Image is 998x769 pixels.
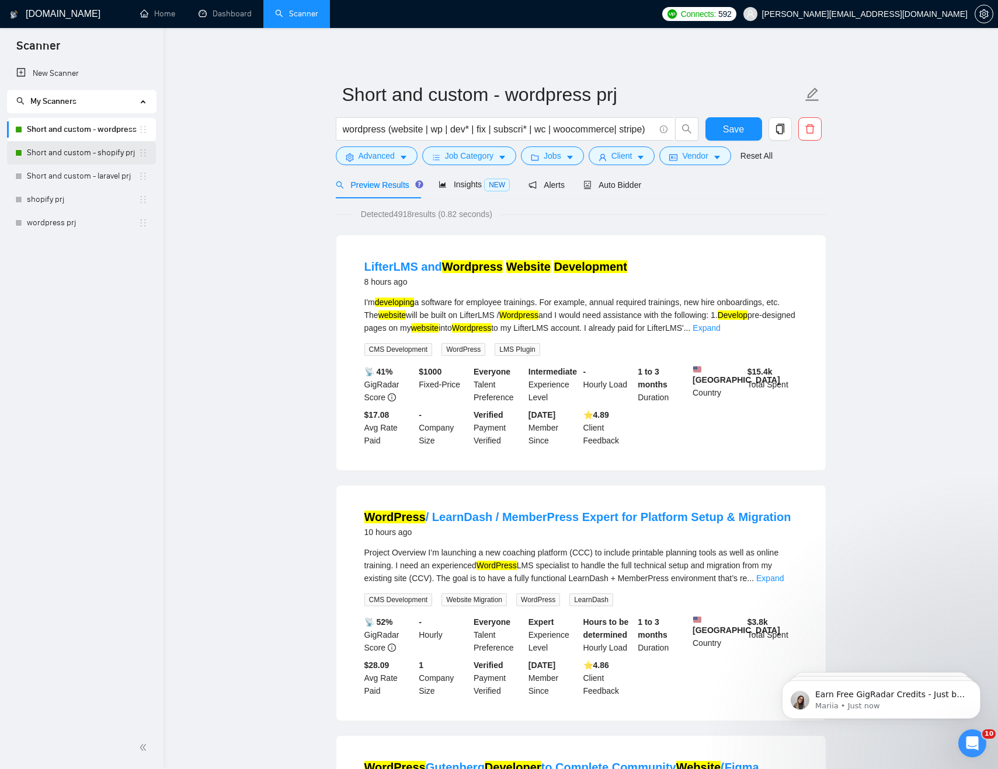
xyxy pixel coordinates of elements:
b: [DATE] [528,660,555,670]
input: Search Freelance Jobs... [343,122,655,137]
span: caret-down [566,153,574,162]
button: delete [798,117,822,141]
span: Auto Bidder [583,180,641,190]
div: Payment Verified [471,408,526,447]
span: search [676,124,698,134]
div: Country [690,616,745,654]
button: copy [769,117,792,141]
b: 📡 52% [364,617,393,627]
div: Payment Verified [471,659,526,697]
div: Project Overview I’m launching a new coaching platform (CCC) to include printable planning tools ... [364,546,798,585]
span: double-left [139,742,151,753]
div: GigRadar Score [362,365,417,404]
div: Avg Rate Paid [362,659,417,697]
span: CMS Development [364,593,433,606]
a: wordpress prj [27,211,138,235]
span: copy [769,124,791,134]
a: LifterLMS andWordpress Website Development [364,260,628,273]
li: Short and custom - wordpress prj [7,118,156,141]
span: Scanner [7,37,69,62]
a: homeHome [140,9,175,19]
img: logo [10,5,18,24]
img: upwork-logo.png [667,9,677,19]
span: CMS Development [364,343,433,356]
span: Connects: [681,8,716,20]
button: userClientcaret-down [589,146,655,165]
div: Talent Preference [471,616,526,654]
li: wordpress prj [7,211,156,235]
li: Short and custom - shopify prj [7,141,156,165]
span: caret-down [637,153,645,162]
span: Insights [439,180,510,189]
a: Short and custom - shopify prj [27,141,138,165]
span: holder [138,125,148,134]
span: Vendor [682,149,708,162]
div: Talent Preference [471,365,526,404]
mark: website [378,310,406,320]
span: area-chart [439,180,447,188]
b: Everyone [474,617,510,627]
b: Verified [474,660,503,670]
span: search [336,181,344,189]
mark: WordPress [477,561,517,570]
button: setting [975,5,993,23]
span: holder [138,148,148,158]
div: Duration [635,616,690,654]
button: idcardVendorcaret-down [659,146,731,165]
li: New Scanner [7,62,156,85]
b: [GEOGRAPHIC_DATA] [693,616,780,635]
div: Company Size [416,408,471,447]
div: Fixed-Price [416,365,471,404]
div: Avg Rate Paid [362,408,417,447]
b: $ 1000 [419,367,441,376]
span: My Scanners [16,96,76,106]
div: Experience Level [526,365,581,404]
button: folderJobscaret-down [521,146,584,165]
div: Total Spent [745,365,800,404]
b: $ 15.4k [747,367,773,376]
mark: Website [506,260,551,273]
span: WordPress [441,343,485,356]
a: Expand [693,323,720,333]
span: delete [799,124,821,134]
span: notification [528,181,537,189]
b: ⭐️ 4.86 [583,660,609,670]
div: Total Spent [745,616,800,654]
button: settingAdvancedcaret-down [336,146,418,165]
span: Client [611,149,632,162]
input: Scanner name... [342,80,802,109]
span: Jobs [544,149,561,162]
span: WordPress [516,593,560,606]
mark: Wordpress [452,323,491,333]
mark: website [411,323,439,333]
span: Job Category [445,149,493,162]
button: barsJob Categorycaret-down [422,146,516,165]
b: $17.08 [364,410,390,420]
b: [DATE] [528,410,555,420]
b: Intermediate [528,367,577,376]
mark: Wordpress [499,310,538,320]
div: Hourly [416,616,471,654]
div: I'm a software for employee trainings. For example, annual required trainings, new hire onboardin... [364,296,798,334]
button: search [675,117,698,141]
span: search [16,97,25,105]
b: Hours to be determined [583,617,629,639]
iframe: Intercom live chat [958,729,986,757]
div: Tooltip anchor [414,179,425,190]
a: Short and custom - laravel prj [27,165,138,188]
button: Save [705,117,762,141]
div: Member Since [526,659,581,697]
a: New Scanner [16,62,147,85]
span: Detected 4918 results (0.82 seconds) [353,208,500,221]
mark: WordPress [364,511,426,523]
div: GigRadar Score [362,616,417,654]
span: 592 [718,8,731,20]
span: ... [684,323,691,333]
b: [GEOGRAPHIC_DATA] [693,365,780,384]
b: ⭐️ 4.89 [583,410,609,420]
b: - [419,410,422,420]
span: user [746,10,754,18]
